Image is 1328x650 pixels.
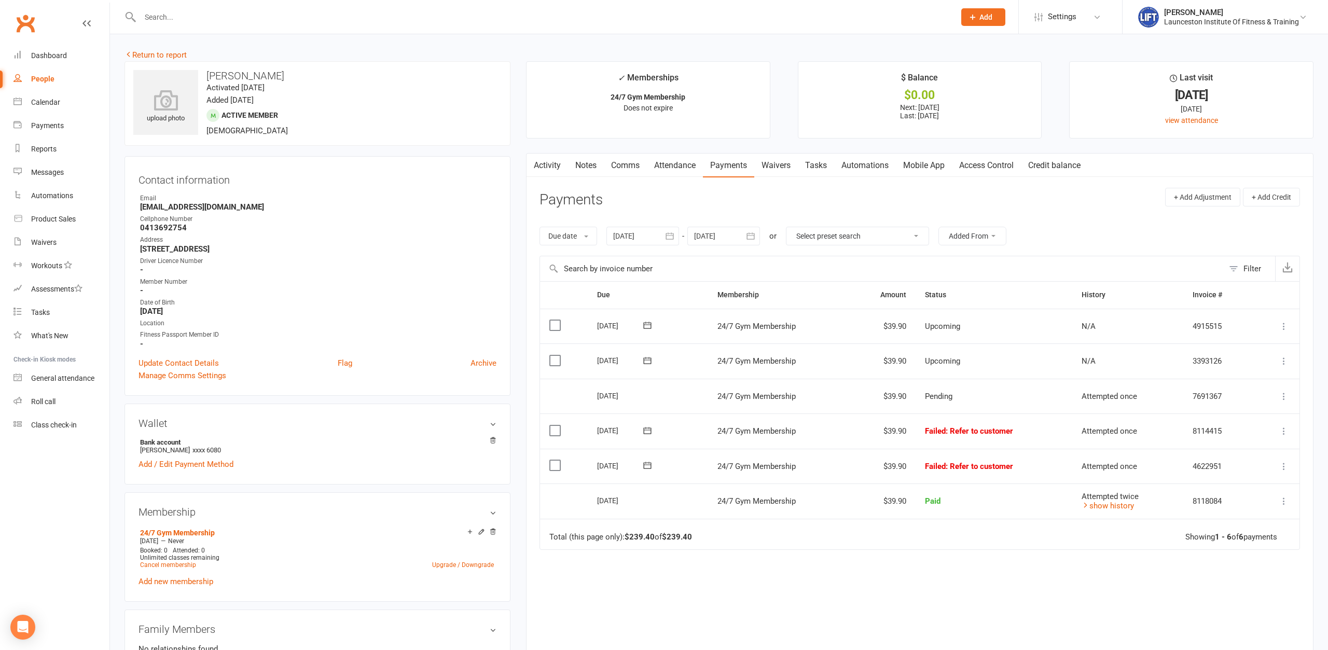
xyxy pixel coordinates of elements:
strong: $239.40 [662,532,692,542]
a: What's New [13,324,109,348]
strong: 24/7 Gym Membership [611,93,685,101]
a: Notes [568,154,604,177]
a: Comms [604,154,647,177]
div: $ Balance [901,71,938,90]
th: History [1072,282,1183,308]
p: Next: [DATE] Last: [DATE] [808,103,1032,120]
div: General attendance [31,374,94,382]
a: Mobile App [896,154,952,177]
strong: - [140,286,496,295]
a: Roll call [13,390,109,413]
h3: Membership [139,506,496,518]
li: [PERSON_NAME] [139,437,496,455]
div: Date of Birth [140,298,496,308]
a: Reports [13,137,109,161]
span: 24/7 Gym Membership [717,322,796,331]
div: [DATE] [1079,103,1304,115]
a: People [13,67,109,91]
span: Settings [1048,5,1076,29]
i: ✓ [618,73,625,83]
a: General attendance kiosk mode [13,367,109,390]
a: show history [1082,501,1134,510]
strong: 1 - 6 [1215,532,1232,542]
a: 24/7 Gym Membership [140,529,215,537]
td: 8114415 [1183,413,1254,449]
span: Failed [925,462,1013,471]
strong: $239.40 [625,532,655,542]
span: [DATE] [140,537,158,545]
button: Due date [539,227,597,245]
div: What's New [31,331,68,340]
span: Does not expire [624,104,673,112]
span: Attended: 0 [173,547,205,554]
a: Workouts [13,254,109,278]
strong: [DATE] [140,307,496,316]
a: Tasks [798,154,834,177]
div: Driver Licence Number [140,256,496,266]
div: Workouts [31,261,62,270]
div: Roll call [31,397,56,406]
h3: [PERSON_NAME] [133,70,502,81]
div: [DATE] [597,458,645,474]
th: Due [588,282,708,308]
div: Automations [31,191,73,200]
td: 3393126 [1183,343,1254,379]
span: Failed [925,426,1013,436]
span: 24/7 Gym Membership [717,496,796,506]
button: Added From [938,227,1006,245]
div: Showing of payments [1185,533,1277,542]
a: Messages [13,161,109,184]
div: [DATE] [597,317,645,334]
div: Memberships [618,71,679,90]
div: [DATE] [597,422,645,438]
span: Paid [925,496,940,506]
div: Calendar [31,98,60,106]
span: xxxx 6080 [192,446,221,454]
div: Email [140,193,496,203]
div: Waivers [31,238,57,246]
a: Calendar [13,91,109,114]
th: Membership [708,282,850,308]
th: Invoice # [1183,282,1254,308]
span: 24/7 Gym Membership [717,356,796,366]
a: Waivers [754,154,798,177]
img: thumb_image1711312309.png [1138,7,1159,27]
strong: [STREET_ADDRESS] [140,244,496,254]
a: Flag [338,357,352,369]
button: Filter [1224,256,1275,281]
td: 7691367 [1183,379,1254,414]
a: Dashboard [13,44,109,67]
strong: 6 [1239,532,1243,542]
h3: Wallet [139,418,496,429]
a: Activity [527,154,568,177]
span: Attempted once [1082,462,1137,471]
time: Activated [DATE] [206,83,265,92]
div: [DATE] [1079,90,1304,101]
strong: - [140,339,496,349]
td: 8118084 [1183,483,1254,519]
a: Class kiosk mode [13,413,109,437]
div: Open Intercom Messenger [10,615,35,640]
a: Add new membership [139,577,213,586]
strong: Bank account [140,438,491,446]
span: Pending [925,392,952,401]
div: [DATE] [597,492,645,508]
span: Attempted once [1082,392,1137,401]
span: : Refer to customer [946,462,1013,471]
input: Search... [137,10,948,24]
span: Add [979,13,992,21]
div: Location [140,319,496,328]
a: Automations [834,154,896,177]
span: [DEMOGRAPHIC_DATA] [206,126,288,135]
strong: - [140,265,496,274]
time: Added [DATE] [206,95,254,105]
span: N/A [1082,322,1096,331]
a: Add / Edit Payment Method [139,458,233,471]
a: Product Sales [13,208,109,231]
div: Launceston Institute Of Fitness & Training [1164,17,1299,26]
a: Clubworx [12,10,38,36]
div: [PERSON_NAME] [1164,8,1299,17]
a: Automations [13,184,109,208]
div: Assessments [31,285,82,293]
span: Attempted once [1082,426,1137,436]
